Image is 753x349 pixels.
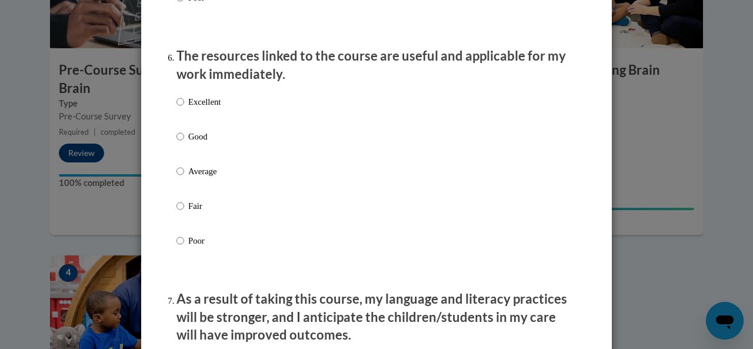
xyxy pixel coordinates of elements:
[176,47,577,84] p: The resources linked to the course are useful and applicable for my work immediately.
[188,130,221,143] p: Good
[176,200,184,212] input: Fair
[188,200,221,212] p: Fair
[176,130,184,143] input: Good
[176,290,577,344] p: As a result of taking this course, my language and literacy practices will be stronger, and I ant...
[176,95,184,108] input: Excellent
[176,165,184,178] input: Average
[176,234,184,247] input: Poor
[188,165,221,178] p: Average
[188,95,221,108] p: Excellent
[188,234,221,247] p: Poor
